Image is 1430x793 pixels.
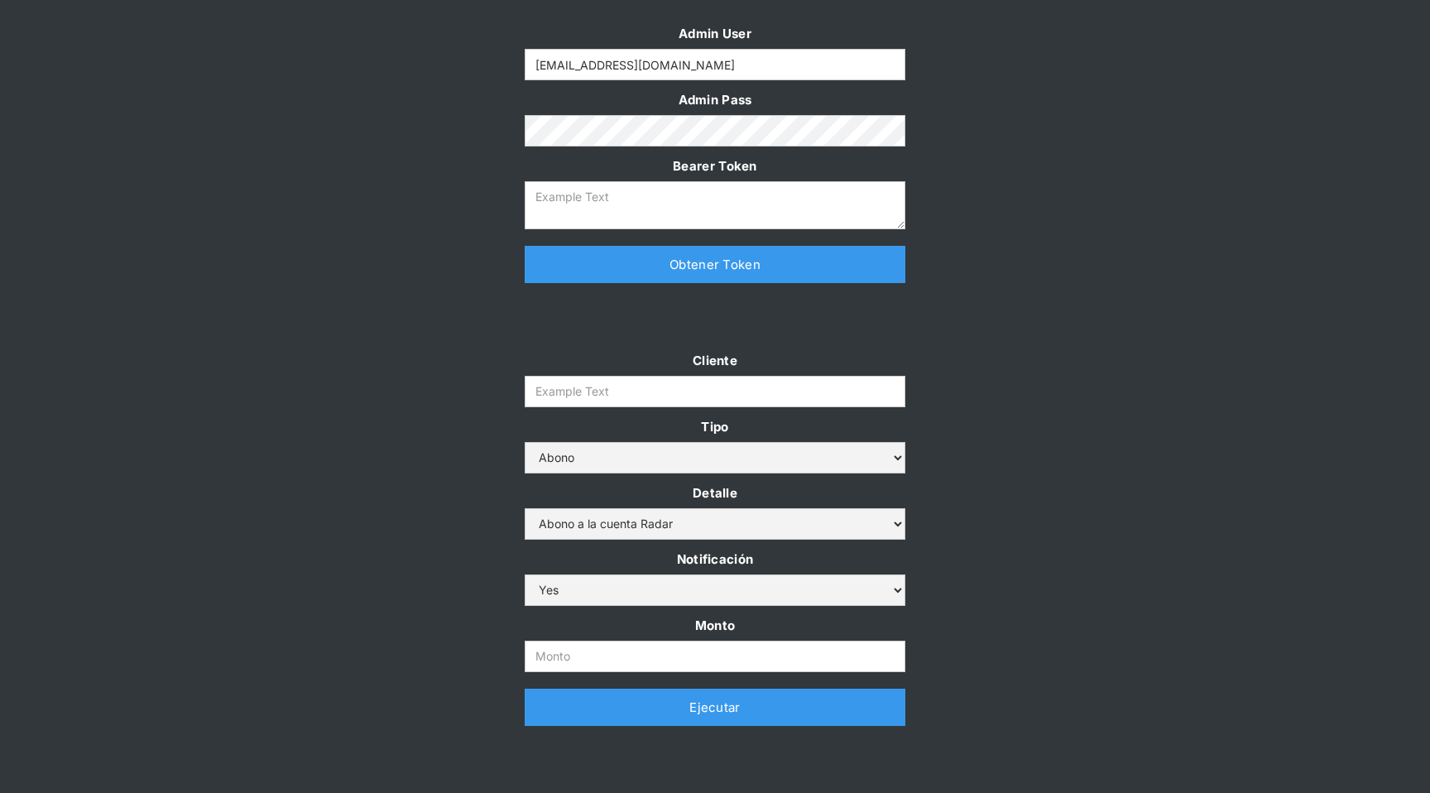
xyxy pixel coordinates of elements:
[525,548,905,570] label: Notificación
[525,614,905,637] label: Monto
[525,49,905,80] input: Example Text
[525,416,905,438] label: Tipo
[525,349,905,672] form: Form
[525,246,905,283] a: Obtener Token
[525,376,905,407] input: Example Text
[525,482,905,504] label: Detalle
[525,689,905,726] a: Ejecutar
[525,155,905,177] label: Bearer Token
[525,22,905,45] label: Admin User
[525,349,905,372] label: Cliente
[525,641,905,672] input: Monto
[525,89,905,111] label: Admin Pass
[525,22,905,229] form: Form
